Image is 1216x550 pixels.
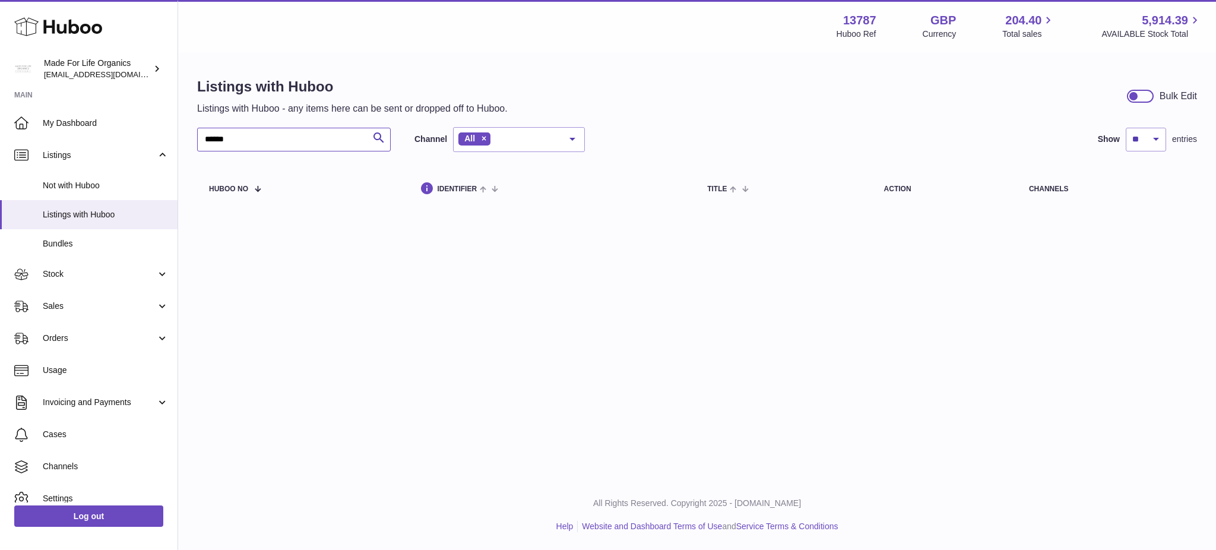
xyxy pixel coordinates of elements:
span: [EMAIL_ADDRESS][DOMAIN_NAME] [44,69,175,79]
div: Currency [923,29,957,40]
img: internalAdmin-13787@internal.huboo.com [14,60,32,78]
a: 204.40 Total sales [1002,12,1055,40]
span: My Dashboard [43,118,169,129]
span: AVAILABLE Stock Total [1101,29,1202,40]
span: Usage [43,365,169,376]
a: Log out [14,505,163,527]
span: Total sales [1002,29,1055,40]
span: Settings [43,493,169,504]
span: Orders [43,333,156,344]
span: Sales [43,301,156,312]
span: Not with Huboo [43,180,169,191]
span: Cases [43,429,169,440]
span: Stock [43,268,156,280]
span: Listings with Huboo [43,209,169,220]
div: Huboo Ref [837,29,876,40]
div: Made For Life Organics [44,58,151,80]
span: Channels [43,461,169,472]
strong: GBP [930,12,956,29]
span: 5,914.39 [1142,12,1188,29]
span: Bundles [43,238,169,249]
a: 5,914.39 AVAILABLE Stock Total [1101,12,1202,40]
span: Invoicing and Payments [43,397,156,408]
span: 204.40 [1005,12,1041,29]
span: Listings [43,150,156,161]
strong: 13787 [843,12,876,29]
